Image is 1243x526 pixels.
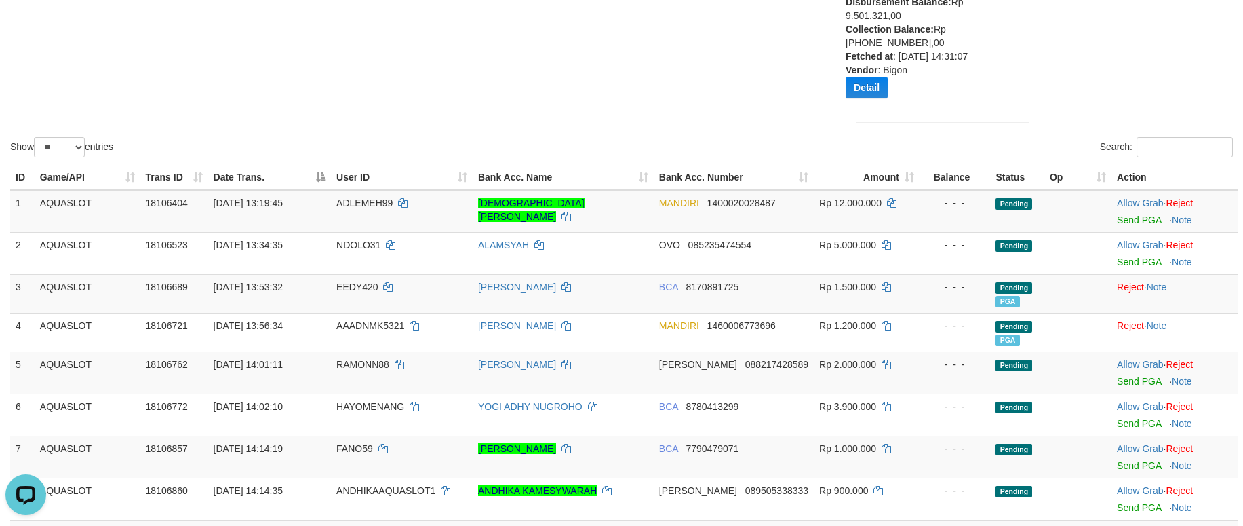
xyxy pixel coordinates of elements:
[686,401,739,412] span: Copy 8780413299 to clipboard
[10,232,35,274] td: 2
[478,240,529,250] a: ALAMSYAH
[1117,460,1161,471] a: Send PGA
[1117,401,1166,412] span: ·
[35,165,140,190] th: Game/API: activate to sort column ascending
[846,24,934,35] b: Collection Balance:
[1111,394,1238,436] td: ·
[478,401,583,412] a: YOGI ADHY NUGROHO
[659,443,678,454] span: BCA
[1117,214,1161,225] a: Send PGA
[214,198,283,208] span: [DATE] 13:19:45
[686,443,739,454] span: Copy 7790479071 to clipboard
[819,359,876,370] span: Rp 2.000.000
[1172,502,1192,513] a: Note
[1117,485,1166,496] span: ·
[1117,257,1161,267] a: Send PGA
[814,165,920,190] th: Amount: activate to sort column ascending
[35,313,140,352] td: AQUASLOT
[659,320,699,331] span: MANDIRI
[925,358,985,371] div: - - -
[1166,485,1193,496] a: Reject
[1117,443,1163,454] a: Allow Grab
[1111,190,1238,233] td: ·
[336,401,404,412] span: HAYOMENANG
[1117,485,1163,496] a: Allow Grab
[146,320,188,331] span: 18106721
[1117,401,1163,412] a: Allow Grab
[214,401,283,412] span: [DATE] 14:02:10
[1166,401,1193,412] a: Reject
[1166,198,1193,208] a: Reject
[214,282,283,293] span: [DATE] 13:53:32
[478,359,556,370] a: [PERSON_NAME]
[707,198,776,208] span: Copy 1400020028487 to clipboard
[659,198,699,208] span: MANDIRI
[925,238,985,252] div: - - -
[995,335,1019,346] span: PGA
[336,485,435,496] span: ANDHIKAAQUASLOT1
[846,77,888,98] button: Detail
[478,198,585,222] a: [DEMOGRAPHIC_DATA][PERSON_NAME]
[1117,198,1166,208] span: ·
[1117,359,1163,370] a: Allow Grab
[654,165,814,190] th: Bank Acc. Number: activate to sort column ascending
[846,51,893,62] b: Fetched at
[10,394,35,436] td: 6
[1172,418,1192,429] a: Note
[1166,359,1193,370] a: Reject
[35,190,140,233] td: AQUASLOT
[995,486,1032,497] span: Pending
[846,64,877,75] b: Vendor
[659,282,678,293] span: BCA
[925,280,985,294] div: - - -
[146,443,188,454] span: 18106857
[686,282,739,293] span: Copy 8170891725 to clipboard
[331,165,473,190] th: User ID: activate to sort column ascending
[336,198,393,208] span: ADLEMEH99
[10,137,113,157] label: Show entries
[146,198,188,208] span: 18106404
[146,485,188,496] span: 18106860
[5,5,46,46] button: Open LiveChat chat widget
[1166,240,1193,250] a: Reject
[925,484,985,497] div: - - -
[925,196,985,210] div: - - -
[1044,165,1111,190] th: Op: activate to sort column ascending
[336,282,378,293] span: EEDY420
[336,443,373,454] span: FANO59
[10,352,35,394] td: 5
[10,436,35,478] td: 7
[1111,352,1238,394] td: ·
[214,320,283,331] span: [DATE] 13:56:34
[819,198,882,208] span: Rp 12.000.000
[819,282,876,293] span: Rp 1.500.000
[1117,359,1166,370] span: ·
[1137,137,1233,157] input: Search:
[745,485,808,496] span: Copy 089505338333 to clipboard
[35,352,140,394] td: AQUASLOT
[1111,274,1238,313] td: ·
[1111,232,1238,274] td: ·
[995,296,1019,307] span: PGA
[35,394,140,436] td: AQUASLOT
[819,320,876,331] span: Rp 1.200.000
[1172,214,1192,225] a: Note
[478,282,556,293] a: [PERSON_NAME]
[1147,320,1167,331] a: Note
[1172,257,1192,267] a: Note
[925,319,985,333] div: - - -
[478,320,556,331] a: [PERSON_NAME]
[1172,460,1192,471] a: Note
[745,359,808,370] span: Copy 088217428589 to clipboard
[925,400,985,413] div: - - -
[1117,502,1161,513] a: Send PGA
[473,165,654,190] th: Bank Acc. Name: activate to sort column ascending
[659,485,737,496] span: [PERSON_NAME]
[214,240,283,250] span: [DATE] 13:34:35
[995,360,1032,371] span: Pending
[995,282,1032,294] span: Pending
[1111,165,1238,190] th: Action
[336,359,389,370] span: RAMONN88
[995,198,1032,210] span: Pending
[995,402,1032,413] span: Pending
